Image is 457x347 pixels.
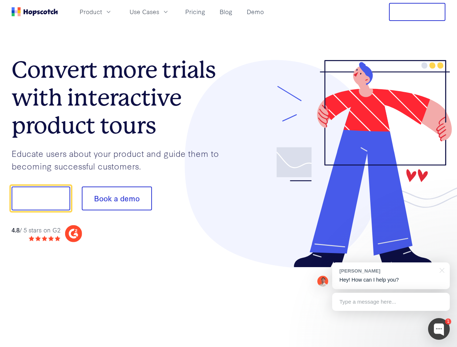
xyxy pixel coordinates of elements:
button: Book a demo [82,187,152,210]
p: Hey! How can I help you? [339,276,443,284]
strong: 4.8 [12,226,20,234]
h1: Convert more trials with interactive product tours [12,56,229,139]
div: / 5 stars on G2 [12,226,60,235]
button: Product [75,6,117,18]
div: 1 [445,318,451,325]
button: Free Trial [389,3,445,21]
p: Educate users about your product and guide them to becoming successful customers. [12,147,229,172]
a: Home [12,7,58,16]
span: Use Cases [130,7,159,16]
div: Type a message here... [332,293,450,311]
button: Show me! [12,187,70,210]
img: Mark Spera [317,276,328,287]
div: [PERSON_NAME] [339,267,435,274]
button: Use Cases [125,6,174,18]
a: Pricing [182,6,208,18]
a: Demo [244,6,267,18]
span: Product [80,7,102,16]
a: Blog [217,6,235,18]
